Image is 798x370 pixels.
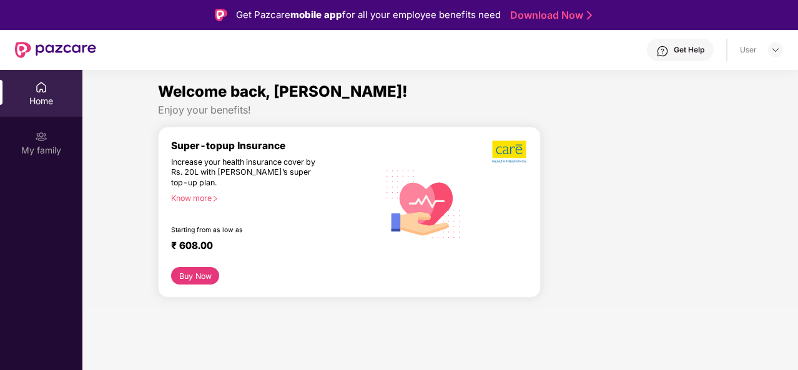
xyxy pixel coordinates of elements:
[158,104,722,117] div: Enjoy your benefits!
[158,82,408,100] span: Welcome back, [PERSON_NAME]!
[171,240,367,255] div: ₹ 608.00
[771,45,781,55] img: svg+xml;base64,PHN2ZyBpZD0iRHJvcGRvd24tMzJ4MzIiIHhtbG5zPSJodHRwOi8vd3d3LnczLm9yZy8yMDAwL3N2ZyIgd2...
[171,267,219,285] button: Buy Now
[15,42,96,58] img: New Pazcare Logo
[212,195,219,202] span: right
[290,9,342,21] strong: mobile app
[379,158,468,248] img: svg+xml;base64,PHN2ZyB4bWxucz0iaHR0cDovL3d3dy53My5vcmcvMjAwMC9zdmciIHhtbG5zOnhsaW5rPSJodHRwOi8vd3...
[171,140,379,152] div: Super-topup Insurance
[215,9,227,21] img: Logo
[35,130,47,143] img: svg+xml;base64,PHN2ZyB3aWR0aD0iMjAiIGhlaWdodD0iMjAiIHZpZXdCb3g9IjAgMCAyMCAyMCIgZmlsbD0ibm9uZSIgeG...
[236,7,501,22] div: Get Pazcare for all your employee benefits need
[492,140,528,163] img: b5dec4f62d2307b9de63beb79f102df3.png
[587,9,592,22] img: Stroke
[171,193,372,202] div: Know more
[171,157,325,188] div: Increase your health insurance cover by Rs. 20L with [PERSON_NAME]’s super top-up plan.
[656,45,669,57] img: svg+xml;base64,PHN2ZyBpZD0iSGVscC0zMngzMiIgeG1sbnM9Imh0dHA6Ly93d3cudzMub3JnLzIwMDAvc3ZnIiB3aWR0aD...
[35,81,47,94] img: svg+xml;base64,PHN2ZyBpZD0iSG9tZSIgeG1sbnM9Imh0dHA6Ly93d3cudzMub3JnLzIwMDAvc3ZnIiB3aWR0aD0iMjAiIG...
[171,226,326,235] div: Starting from as low as
[510,9,588,22] a: Download Now
[740,45,757,55] div: User
[674,45,704,55] div: Get Help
